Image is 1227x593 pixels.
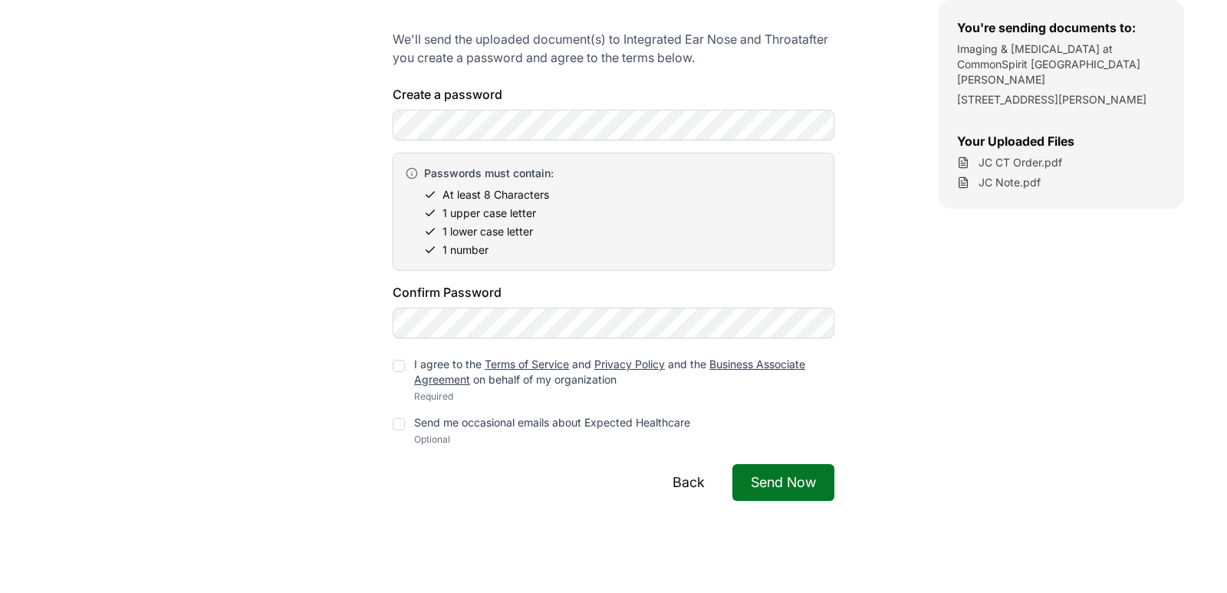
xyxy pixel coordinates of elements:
[957,92,1166,107] p: [STREET_ADDRESS][PERSON_NAME]
[424,166,554,181] span: Passwords must contain:
[414,390,834,403] div: Required
[485,357,569,371] a: Terms of Service
[442,224,533,239] span: 1 lower case letter
[732,464,834,501] button: Send Now
[594,357,665,371] a: Privacy Policy
[442,187,549,203] span: At least 8 Characters
[957,18,1166,37] h3: You're sending documents to:
[442,206,536,221] span: 1 upper case letter
[414,416,690,429] label: Send me occasional emails about Expected Healthcare
[393,30,834,67] p: We'll send the uploaded document(s) to Integrated Ear Nose and Throat after you create a password...
[957,41,1166,87] p: Imaging & [MEDICAL_DATA] at CommonSpirit [GEOGRAPHIC_DATA][PERSON_NAME]
[654,464,723,501] button: Back
[979,175,1041,190] span: JC Note.pdf
[442,242,488,258] span: 1 number
[414,433,690,446] div: Optional
[979,155,1062,170] span: JC CT Order.pdf
[393,85,834,104] label: Create a password
[393,283,834,301] label: Confirm Password
[414,357,805,386] label: I agree to the and and the on behalf of my organization
[957,132,1166,150] h3: Your Uploaded Files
